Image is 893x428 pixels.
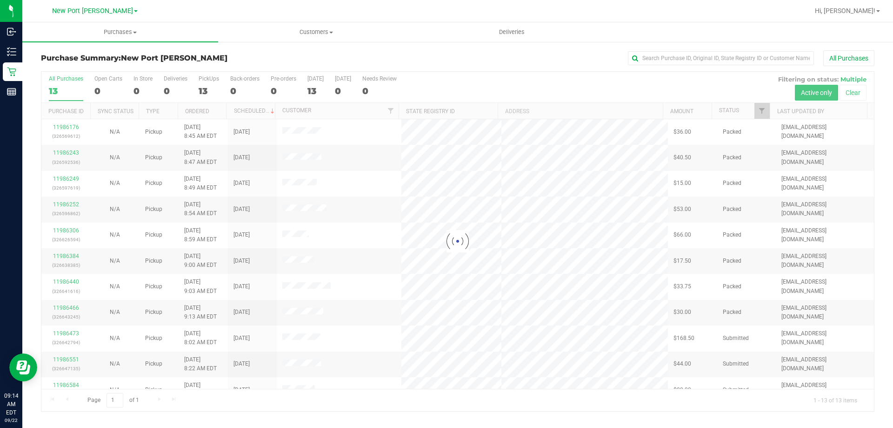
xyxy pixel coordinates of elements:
[52,7,133,15] span: New Port [PERSON_NAME]
[4,417,18,424] p: 09/22
[486,28,537,36] span: Deliveries
[7,87,16,96] inline-svg: Reports
[219,28,413,36] span: Customers
[9,353,37,381] iframe: Resource center
[7,67,16,76] inline-svg: Retail
[815,7,875,14] span: Hi, [PERSON_NAME]!
[121,54,227,62] span: New Port [PERSON_NAME]
[22,28,218,36] span: Purchases
[41,54,319,62] h3: Purchase Summary:
[414,22,610,42] a: Deliveries
[628,51,814,65] input: Search Purchase ID, Original ID, State Registry ID or Customer Name...
[218,22,414,42] a: Customers
[7,27,16,36] inline-svg: Inbound
[22,22,218,42] a: Purchases
[4,392,18,417] p: 09:14 AM EDT
[823,50,874,66] button: All Purchases
[7,47,16,56] inline-svg: Inventory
